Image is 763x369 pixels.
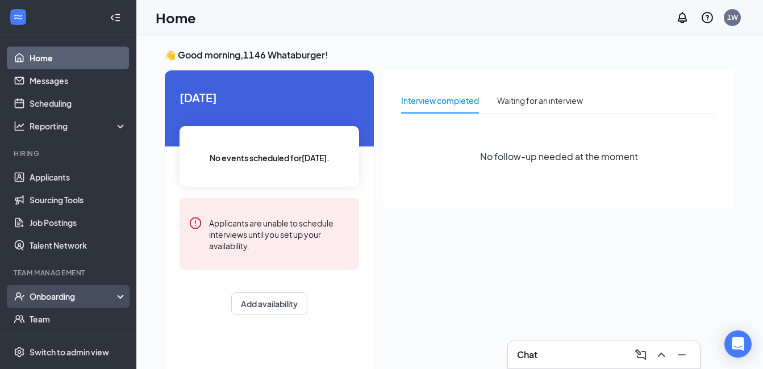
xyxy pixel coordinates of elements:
[14,346,25,358] svg: Settings
[14,268,124,278] div: Team Management
[654,348,668,362] svg: ChevronUp
[30,234,127,257] a: Talent Network
[30,166,127,188] a: Applicants
[209,216,350,251] div: Applicants are unable to schedule interviews until you set up your availability.
[210,152,330,164] span: No events scheduled for [DATE] .
[724,330,752,358] div: Open Intercom Messenger
[14,149,124,158] div: Hiring
[652,346,670,364] button: ChevronUp
[634,348,648,362] svg: ComposeMessage
[30,120,127,132] div: Reporting
[231,292,307,315] button: Add availability
[30,291,117,302] div: Onboarding
[401,94,479,107] div: Interview completed
[701,11,714,24] svg: QuestionInfo
[675,348,689,362] svg: Minimize
[497,94,583,107] div: Waiting for an interview
[632,346,650,364] button: ComposeMessage
[676,11,689,24] svg: Notifications
[165,49,735,61] h3: 👋 Good morning, 1146 Whataburger !
[12,11,24,23] svg: WorkstreamLogo
[30,188,127,211] a: Sourcing Tools
[14,120,25,132] svg: Analysis
[30,211,127,234] a: Job Postings
[30,69,127,92] a: Messages
[14,291,25,302] svg: UserCheck
[30,47,127,69] a: Home
[30,346,109,358] div: Switch to admin view
[156,8,196,27] h1: Home
[110,12,121,23] svg: Collapse
[189,216,202,230] svg: Error
[673,346,691,364] button: Minimize
[517,349,537,361] h3: Chat
[30,330,127,353] a: Documents
[480,149,638,163] span: No follow-up needed at the moment
[727,12,738,22] div: 1W
[180,89,359,106] span: [DATE]
[30,308,127,330] a: Team
[30,92,127,115] a: Scheduling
